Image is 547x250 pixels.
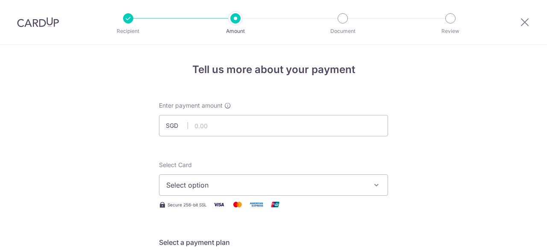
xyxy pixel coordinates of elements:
p: Document [311,27,374,35]
input: 0.00 [159,115,388,136]
span: SGD [166,121,188,130]
img: American Express [248,199,265,210]
span: Secure 256-bit SSL [168,201,207,208]
span: Select option [166,180,365,190]
span: translation missing: en.payables.payment_networks.credit_card.summary.labels.select_card [159,161,192,168]
span: Enter payment amount [159,101,223,110]
p: Review [419,27,482,35]
img: Visa [210,199,227,210]
button: Select option [159,174,388,196]
img: CardUp [17,17,59,27]
p: Recipient [97,27,160,35]
h4: Tell us more about your payment [159,62,388,77]
p: Amount [204,27,267,35]
img: Mastercard [229,199,246,210]
img: Union Pay [267,199,284,210]
h5: Select a payment plan [159,237,388,247]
